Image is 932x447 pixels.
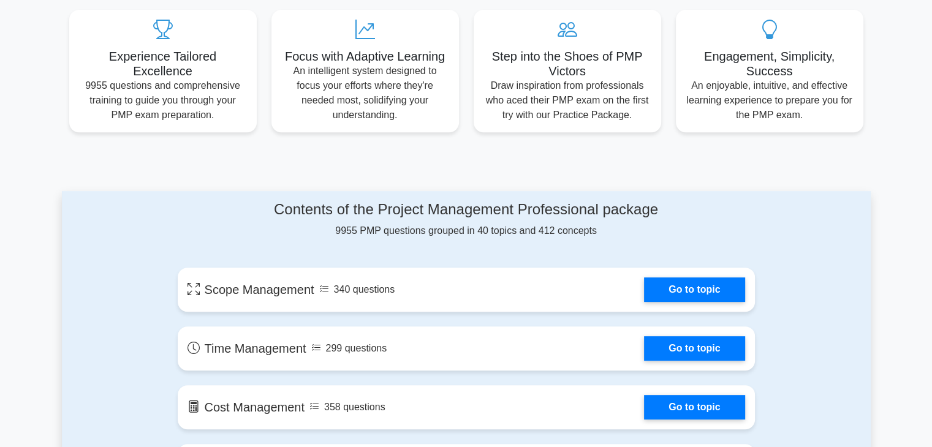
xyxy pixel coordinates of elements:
[644,395,744,419] a: Go to topic
[281,49,449,64] h5: Focus with Adaptive Learning
[79,78,247,122] p: 9955 questions and comprehensive training to guide you through your PMP exam preparation.
[686,78,854,122] p: An enjoyable, intuitive, and effective learning experience to prepare you for the PMP exam.
[686,49,854,78] h5: Engagement, Simplicity, Success
[644,336,744,361] a: Go to topic
[644,277,744,302] a: Go to topic
[483,78,651,122] p: Draw inspiration from professionals who aced their PMP exam on the first try with our Practice Pa...
[483,49,651,78] h5: Step into the Shoes of PMP Victors
[281,64,449,122] p: An intelligent system designed to focus your efforts where they're needed most, solidifying your ...
[178,201,755,238] div: 9955 PMP questions grouped in 40 topics and 412 concepts
[79,49,247,78] h5: Experience Tailored Excellence
[178,201,755,219] h4: Contents of the Project Management Professional package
